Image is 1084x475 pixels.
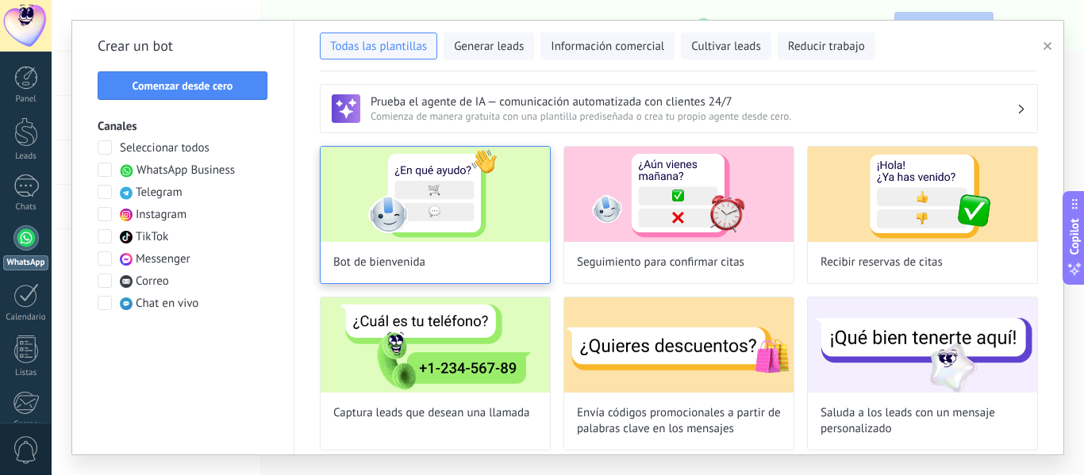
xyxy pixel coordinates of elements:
span: Chat en vivo [136,296,198,312]
span: Telegram [136,185,183,201]
button: Comenzar desde cero [98,71,267,100]
div: Listas [3,368,49,378]
span: Captura leads que desean una llamada [333,405,530,421]
img: Captura leads que desean una llamada [321,297,550,393]
div: Panel [3,94,49,105]
span: Información comercial [551,39,664,55]
span: Reducir trabajo [788,39,865,55]
button: Reducir trabajo [778,33,875,59]
span: Generar leads [454,39,524,55]
div: Correo [3,419,49,430]
button: Cultivar leads [681,33,771,59]
span: Saluda a los leads con un mensaje personalizado [821,405,1024,437]
span: Envía códigos promocionales a partir de palabras clave en los mensajes [577,405,781,437]
span: Bot de bienvenida [333,255,425,270]
h3: Prueba el agente de IA — comunicación automatizada con clientes 24/7 [371,94,1017,109]
img: Envía códigos promocionales a partir de palabras clave en los mensajes [564,297,794,393]
button: Generar leads [444,33,534,59]
button: Todas las plantillas [320,33,437,59]
span: Todas las plantillas [330,39,427,55]
img: Seguimiento para confirmar citas [564,147,794,242]
img: Recibir reservas de citas [808,147,1037,242]
img: Saluda a los leads con un mensaje personalizado [808,297,1037,393]
span: Instagram [136,207,186,223]
span: Messenger [136,251,190,267]
div: Calendario [3,312,49,323]
div: Chats [3,202,49,213]
h3: Canales [98,119,268,134]
span: Comienza de manera gratuita con una plantilla prediseñada o crea tu propio agente desde cero. [371,109,1017,123]
span: WhatsApp Business [136,163,235,178]
span: Correo [136,274,169,289]
span: Cultivar leads [691,39,760,55]
div: WhatsApp [3,255,48,270]
span: Seguimiento para confirmar citas [577,255,744,270]
button: Información comercial [540,33,675,59]
span: Seleccionar todos [120,140,209,156]
h2: Crear un bot [98,33,268,59]
div: Leads [3,151,49,162]
span: Copilot [1067,218,1082,255]
span: TikTok [136,229,168,245]
span: Recibir reservas de citas [821,255,943,270]
span: Comenzar desde cero [133,80,233,91]
img: Bot de bienvenida [321,147,550,242]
